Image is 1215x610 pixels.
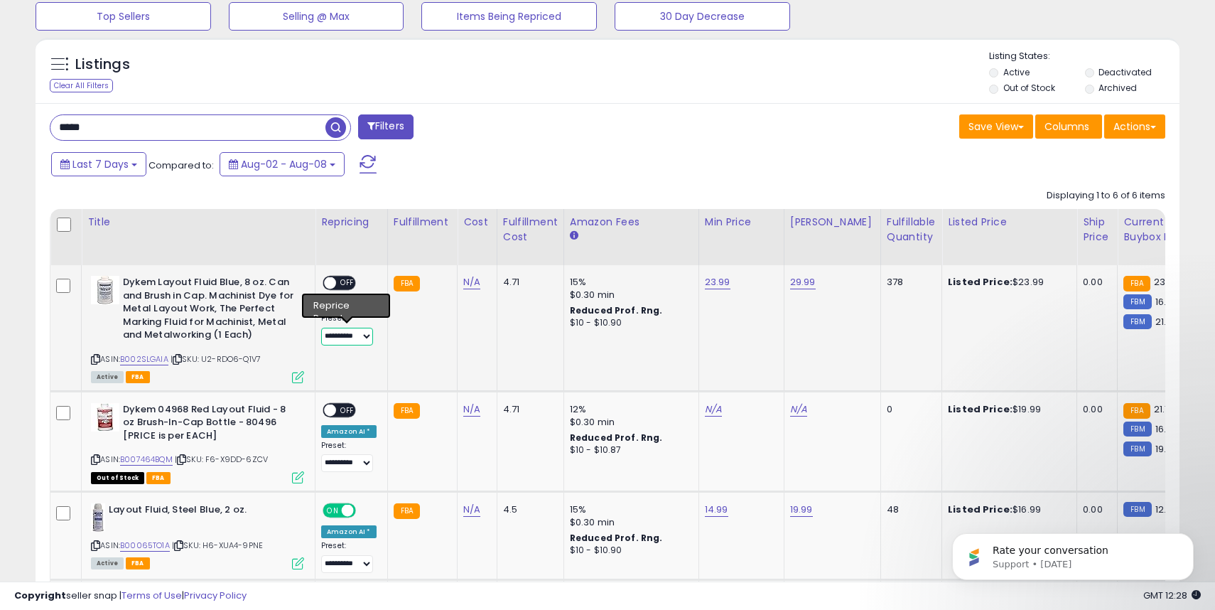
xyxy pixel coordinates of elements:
button: Aug-02 - Aug-08 [220,152,345,176]
a: N/A [463,275,480,289]
span: Last 7 Days [72,157,129,171]
button: 30 Day Decrease [615,2,790,31]
b: Layout Fluid, Steel Blue, 2 oz. [109,503,281,520]
a: N/A [463,402,480,417]
small: FBA [394,403,420,419]
div: Amazon AI * [321,425,377,438]
small: FBM [1123,442,1151,456]
div: Amazon AI * [321,298,377,311]
div: $19.99 [948,403,1066,416]
div: Displaying 1 to 6 of 6 items [1047,189,1165,203]
b: Reduced Prof. Rng. [570,304,663,316]
div: ASIN: [91,403,304,482]
span: 23.99 [1154,275,1179,289]
div: ASIN: [91,503,304,568]
span: 12.1 [1155,503,1170,516]
iframe: Intercom notifications message [931,503,1215,603]
div: $23.99 [948,276,1066,289]
div: 12% [570,403,688,416]
div: Preset: [321,314,377,346]
span: 21.11 [1154,402,1171,416]
span: ON [324,505,342,517]
a: 23.99 [705,275,730,289]
b: Reduced Prof. Rng. [570,432,663,444]
span: | SKU: U2-RDO6-Q1V7 [171,353,261,365]
div: 378 [887,276,931,289]
div: 4.71 [503,276,553,289]
a: 19.99 [790,503,813,517]
div: $10 - $10.90 [570,317,688,329]
button: Selling @ Max [229,2,404,31]
b: Listed Price: [948,503,1012,516]
small: FBA [394,503,420,519]
p: Listing States: [989,50,1179,63]
a: B00065TO1A [120,540,170,552]
div: Fulfillment Cost [503,215,558,245]
div: Repricing [321,215,382,230]
a: N/A [463,503,480,517]
div: Amazon Fees [570,215,693,230]
div: Preset: [321,441,377,473]
div: $10 - $10.90 [570,545,688,557]
div: [PERSON_NAME] [790,215,875,230]
b: Listed Price: [948,402,1012,416]
button: Last 7 Days [51,152,146,176]
span: Columns [1044,119,1089,134]
span: All listings that are currently out of stock and unavailable for purchase on Amazon [91,472,144,484]
div: seller snap | | [14,589,247,603]
div: 4.5 [503,503,553,516]
label: Out of Stock [1003,82,1055,94]
div: Preset: [321,541,377,573]
div: Fulfillment [394,215,451,230]
img: 41S2mLVyYgL._SL40_.jpg [91,403,119,432]
div: 0.00 [1083,403,1106,416]
button: Columns [1035,114,1102,139]
div: $0.30 min [570,516,688,529]
button: Filters [358,114,414,139]
a: N/A [790,402,807,417]
button: Top Sellers [36,2,211,31]
a: N/A [705,402,722,417]
div: Current Buybox Price [1123,215,1197,245]
div: Amazon AI * [321,525,377,538]
div: $0.30 min [570,416,688,429]
div: 0.00 [1083,276,1106,289]
button: Save View [959,114,1033,139]
div: Listed Price [948,215,1071,230]
span: FBA [126,557,150,569]
span: Compared to: [148,159,214,172]
div: ASIN: [91,276,304,381]
small: Amazon Fees. [570,230,578,242]
div: $0.30 min [570,289,688,301]
span: OFF [336,277,359,289]
div: 0 [887,403,931,416]
span: 19.2 [1155,442,1172,456]
small: FBM [1123,314,1151,329]
div: Fulfillable Quantity [887,215,936,245]
span: | SKU: H6-XUA4-9PNE [172,540,263,551]
span: | SKU: F6-X9DD-6ZCV [175,454,268,465]
label: Deactivated [1098,66,1152,78]
span: 16.99 [1155,295,1178,309]
div: 15% [570,503,688,516]
small: FBM [1123,502,1151,517]
img: 41lbKOl8+BL._SL40_.jpg [91,276,119,304]
div: 48 [887,503,931,516]
div: Min Price [705,215,778,230]
span: 16.91 [1155,422,1175,436]
a: Terms of Use [121,589,182,602]
label: Active [1003,66,1030,78]
small: FBA [394,276,420,291]
h5: Listings [75,55,130,75]
span: Aug-02 - Aug-08 [241,157,327,171]
img: 51UOSLq0J9L._SL40_.jpg [91,503,105,532]
span: All listings currently available for purchase on Amazon [91,371,124,383]
span: FBA [126,371,150,383]
span: FBA [146,472,171,484]
span: 21.99 [1155,315,1178,328]
a: 14.99 [705,503,728,517]
div: Ship Price [1083,215,1111,245]
span: OFF [354,505,377,517]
